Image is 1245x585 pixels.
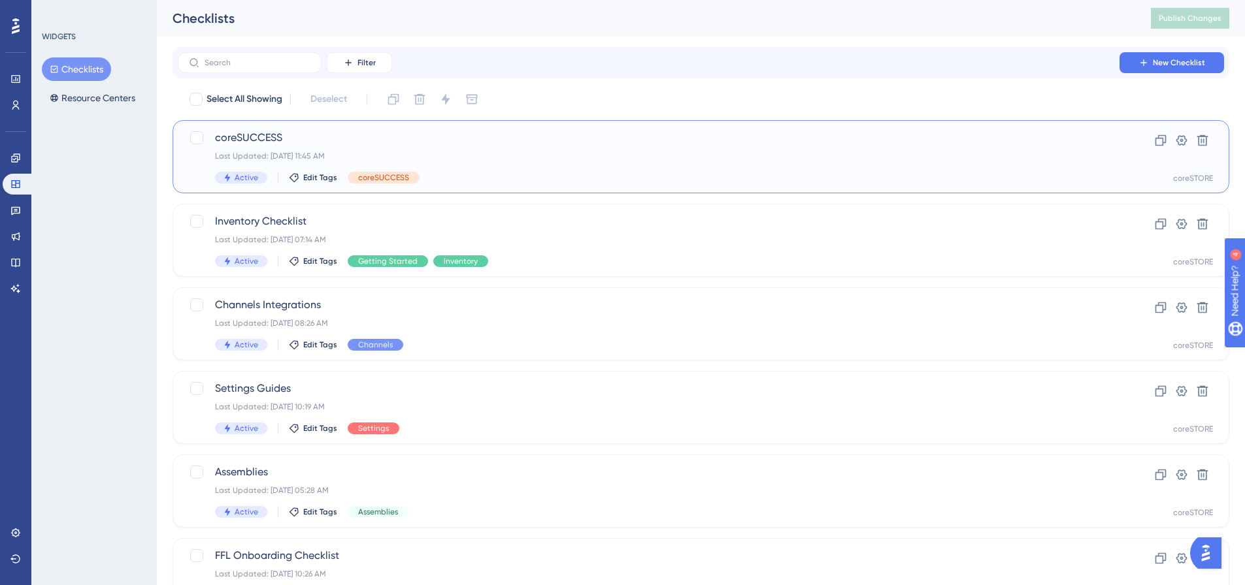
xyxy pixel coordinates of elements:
span: Active [235,256,258,266]
span: New Checklist [1153,57,1205,68]
div: Last Updated: [DATE] 07:14 AM [215,234,1082,245]
span: Publish Changes [1159,13,1221,24]
span: coreSUCCESS [215,130,1082,146]
span: Active [235,423,258,434]
span: Assemblies [358,507,398,517]
span: Active [235,507,258,517]
div: Last Updated: [DATE] 05:28 AM [215,485,1082,496]
span: Select All Showing [207,91,282,107]
span: Filter [357,57,376,68]
span: Deselect [310,91,347,107]
span: Edit Tags [303,340,337,350]
span: Channels [358,340,393,350]
input: Search [205,58,310,67]
button: Edit Tags [289,340,337,350]
div: coreSTORE [1173,257,1213,267]
span: Need Help? [31,3,82,19]
button: Filter [327,52,392,73]
span: Edit Tags [303,507,337,517]
div: coreSTORE [1173,507,1213,518]
span: Active [235,340,258,350]
div: coreSTORE [1173,424,1213,434]
span: Assemblies [215,464,1082,480]
div: Last Updated: [DATE] 11:45 AM [215,151,1082,161]
span: Getting Started [358,256,418,266]
button: Resource Centers [42,86,143,110]
div: coreSTORE [1173,173,1213,183]
button: Edit Tags [289,256,337,266]
div: WIDGETS [42,31,76,42]
span: Settings [358,423,389,434]
span: Settings Guides [215,381,1082,396]
button: Edit Tags [289,172,337,183]
span: coreSUCCESS [358,172,409,183]
button: Edit Tags [289,507,337,517]
button: Deselect [299,87,359,111]
button: Checklists [42,57,111,81]
div: Last Updated: [DATE] 08:26 AM [215,318,1082,328]
span: Edit Tags [303,172,337,183]
div: 4 [91,7,95,17]
span: Active [235,172,258,183]
div: coreSTORE [1173,340,1213,351]
button: Publish Changes [1151,8,1229,29]
span: Edit Tags [303,423,337,434]
span: Edit Tags [303,256,337,266]
button: New Checklist [1120,52,1224,73]
div: Checklists [173,9,1118,27]
div: Last Updated: [DATE] 10:26 AM [215,569,1082,579]
div: Last Updated: [DATE] 10:19 AM [215,402,1082,412]
span: FFL Onboarding Checklist [215,548,1082,563]
span: Channels Integrations [215,297,1082,313]
iframe: UserGuiding AI Assistant Launcher [1190,533,1229,573]
span: Inventory [444,256,478,266]
button: Edit Tags [289,423,337,434]
span: Inventory Checklist [215,213,1082,229]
